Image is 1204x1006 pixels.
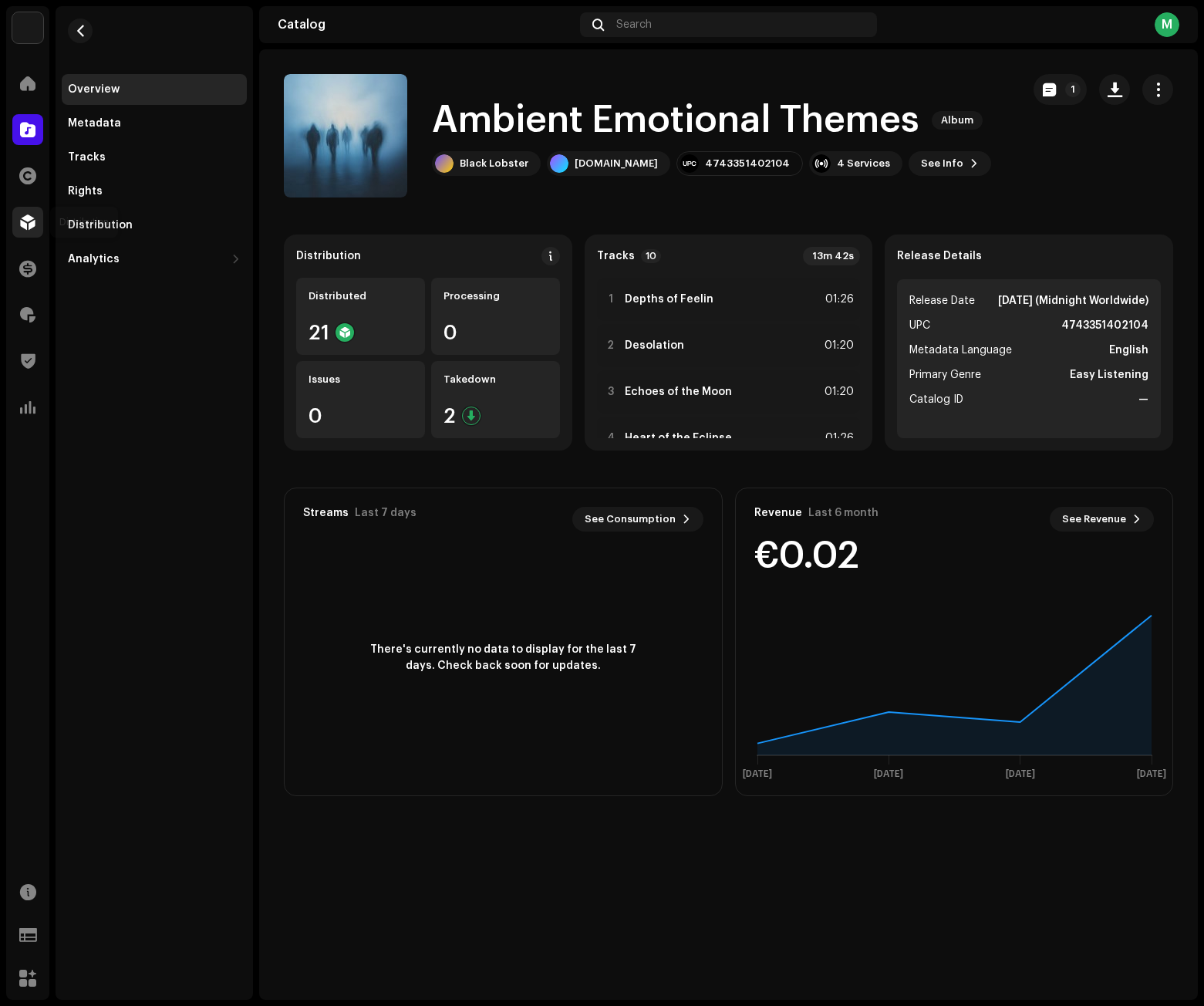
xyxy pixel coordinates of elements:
text: [DATE] [1005,769,1034,779]
span: There's currently no data to display for the last 7 days. Check back soon for updates. [364,642,642,674]
span: UPC [909,316,930,335]
div: Black Lobster [460,157,528,170]
div: M [1155,12,1179,37]
div: 4 Services [837,157,890,170]
div: Analytics [68,253,120,265]
re-m-nav-item: Tracks [62,142,247,173]
div: 01:20 [820,383,854,401]
span: See Consumption [585,504,676,535]
div: Streams [303,507,349,519]
strong: Easy Listening [1070,366,1148,384]
span: Metadata Language [909,341,1012,360]
div: 4743351402104 [705,157,790,170]
span: Catalog ID [909,390,963,409]
div: Distribution [68,219,133,231]
button: See Info [909,151,991,176]
div: 01:20 [820,336,854,355]
div: Issues [309,373,413,386]
re-m-nav-dropdown: Analytics [62,244,247,275]
re-m-nav-item: Rights [62,176,247,207]
div: [DOMAIN_NAME] [575,157,658,170]
strong: Heart of the Eclipse [625,432,732,444]
p-badge: 1 [1065,82,1081,97]
text: [DATE] [743,769,772,779]
span: Primary Genre [909,366,981,384]
div: Tracks [68,151,106,164]
div: Last 7 days [355,507,417,519]
span: See Info [921,148,963,179]
button: See Consumption [572,507,703,532]
strong: Tracks [597,250,635,262]
div: Revenue [754,507,802,519]
re-m-nav-item: Distribution [62,210,247,241]
re-m-nav-item: Overview [62,74,247,105]
h1: Ambient Emotional Themes [432,96,919,145]
div: 01:26 [820,290,854,309]
div: Overview [68,83,120,96]
re-m-nav-item: Metadata [62,108,247,139]
strong: Echoes of the Moon [625,386,732,398]
div: Last 6 month [808,507,879,519]
text: [DATE] [1137,769,1166,779]
strong: Desolation [625,339,684,352]
strong: Release Details [897,250,982,262]
span: Search [616,19,652,31]
span: Album [932,111,983,130]
div: 13m 42s [803,247,860,265]
p-badge: 10 [641,249,661,263]
span: See Revenue [1062,504,1126,535]
button: 1 [1034,74,1087,105]
strong: Depths of Feelin [625,293,713,306]
img: eaf6e29c-ca94-4a45-904d-c9c4d715140b [12,12,43,43]
div: Takedown [443,373,548,386]
strong: — [1138,390,1148,409]
div: Distribution [296,250,361,262]
div: Distributed [309,290,413,302]
strong: 4743351402104 [1061,316,1148,335]
div: 01:26 [820,429,854,447]
div: Metadata [68,117,121,130]
strong: [DATE] (Midnight Worldwide) [998,292,1148,310]
div: Rights [68,185,103,197]
text: [DATE] [874,769,903,779]
div: Catalog [278,19,574,31]
strong: English [1109,341,1148,360]
div: Processing [443,290,548,302]
button: See Revenue [1050,507,1154,532]
span: Release Date [909,292,975,310]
